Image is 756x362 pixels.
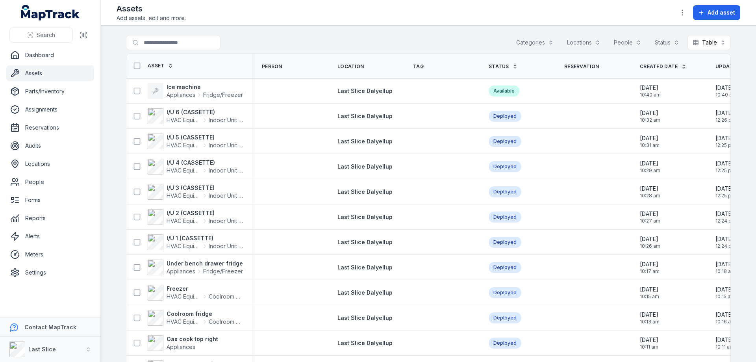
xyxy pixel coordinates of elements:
span: Fridge/Freezer [203,267,243,275]
a: Created Date [640,63,687,70]
span: [DATE] [715,286,735,293]
time: 14/10/2025, 10:27:07 am [640,210,660,224]
a: Parts/Inventory [6,84,94,99]
strong: Under bench drawer fridge [167,260,243,267]
span: 12:25 pm [715,167,736,174]
strong: Ice machine [167,83,243,91]
span: Indoor Unit (Fan Coil) [209,116,243,124]
time: 14/10/2025, 10:40:21 am [715,84,736,98]
a: Last Slice Dalyellup [337,314,393,322]
span: 10:40 am [715,92,736,98]
strong: I/U 6 (CASSETTE) [167,108,243,116]
a: Meters [6,247,94,262]
strong: Contact MapTrack [24,324,76,330]
span: Created Date [640,63,678,70]
a: Last Slice Dalyellup [337,213,393,221]
span: 10:16 am [715,319,735,325]
span: [DATE] [715,311,735,319]
span: [DATE] [640,134,660,142]
span: HVAC Equipment [167,318,201,326]
span: HVAC Equipment [167,192,201,200]
span: [DATE] [715,134,736,142]
a: Under bench drawer fridgeAppliancesFridge/Freezer [148,260,243,275]
div: Deployed [489,136,521,147]
span: Last Slice Dalyellup [337,188,393,195]
span: [DATE] [715,185,736,193]
a: Alerts [6,228,94,244]
time: 14/10/2025, 10:15:12 am [640,286,659,300]
div: Deployed [489,186,521,197]
span: 10:15 am [715,293,735,300]
time: 14/10/2025, 12:26:06 pm [715,109,736,123]
span: Last Slice Dalyellup [337,163,393,170]
strong: Last Slice [28,346,56,353]
time: 14/10/2025, 10:16:09 am [715,311,735,325]
span: Last Slice Dalyellup [337,239,393,245]
span: [DATE] [715,84,736,92]
span: Status [489,63,509,70]
span: 10:15 am [640,293,659,300]
div: Available [489,85,519,97]
strong: I/U 4 (CASSETTE) [167,159,243,167]
button: Search [9,28,73,43]
span: HVAC Equipment [167,116,201,124]
a: Last Slice Dalyellup [337,238,393,246]
time: 14/10/2025, 10:17:20 am [640,260,660,275]
div: Deployed [489,212,521,223]
span: HVAC Equipment [167,217,201,225]
div: Deployed [489,161,521,172]
span: [DATE] [715,336,734,344]
a: Locations [6,156,94,172]
time: 14/10/2025, 10:15:32 am [715,286,735,300]
span: Appliances [167,91,195,99]
span: [DATE] [715,210,736,218]
a: I/U 4 (CASSETTE)HVAC EquipmentIndoor Unit (Fan Coil) [148,159,243,175]
span: [DATE] [640,260,660,268]
span: 10:29 am [640,167,660,174]
div: Deployed [489,237,521,248]
a: Status [489,63,518,70]
time: 14/10/2025, 10:28:34 am [640,185,660,199]
span: 10:40 am [640,92,661,98]
span: [DATE] [715,109,736,117]
a: Last Slice Dalyellup [337,87,393,95]
a: I/U 2 (CASSETTE)HVAC EquipmentIndoor Unit (Fan Coil) [148,209,243,225]
span: Location [337,63,364,70]
a: Last Slice Dalyellup [337,339,393,347]
span: 12:24 pm [715,243,736,249]
strong: I/U 1 (CASSETTE) [167,234,243,242]
span: HVAC Equipment [167,167,201,175]
span: Reservation [564,63,599,70]
span: Appliances [167,343,195,350]
span: Last Slice Dalyellup [337,264,393,271]
a: Coolroom fridgeHVAC EquipmentCoolroom Chiller [148,310,243,326]
span: Asset [148,63,165,69]
a: I/U 3 (CASSETTE)HVAC EquipmentIndoor Unit (Fan Coil) [148,184,243,200]
strong: Freezer [167,285,243,293]
span: Indoor Unit (Fan Coil) [209,217,243,225]
span: 10:11 am [640,344,658,350]
span: Last Slice Dalyellup [337,314,393,321]
strong: I/U 3 (CASSETTE) [167,184,243,192]
span: Add asset [708,9,735,17]
span: Indoor Unit (Fan Coil) [209,167,243,175]
a: Assets [6,65,94,81]
strong: I/U 2 (CASSETTE) [167,209,243,217]
span: Person [262,63,282,70]
a: Gas cook top rightAppliances [148,335,218,351]
time: 14/10/2025, 10:11:30 am [715,336,734,350]
span: Fridge/Freezer [203,91,243,99]
strong: Gas cook top right [167,335,218,343]
a: MapTrack [21,5,80,20]
span: 10:27 am [640,218,660,224]
span: [DATE] [715,160,736,167]
time: 14/10/2025, 10:31:06 am [640,134,660,149]
span: Appliances [167,267,195,275]
span: Search [37,31,55,39]
a: I/U 5 (CASSETTE)HVAC EquipmentIndoor Unit (Fan Coil) [148,134,243,149]
div: Deployed [489,262,521,273]
a: FreezerHVAC EquipmentCoolroom Chiller [148,285,243,301]
div: Deployed [489,338,521,349]
a: Last Slice Dalyellup [337,137,393,145]
span: [DATE] [715,235,736,243]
